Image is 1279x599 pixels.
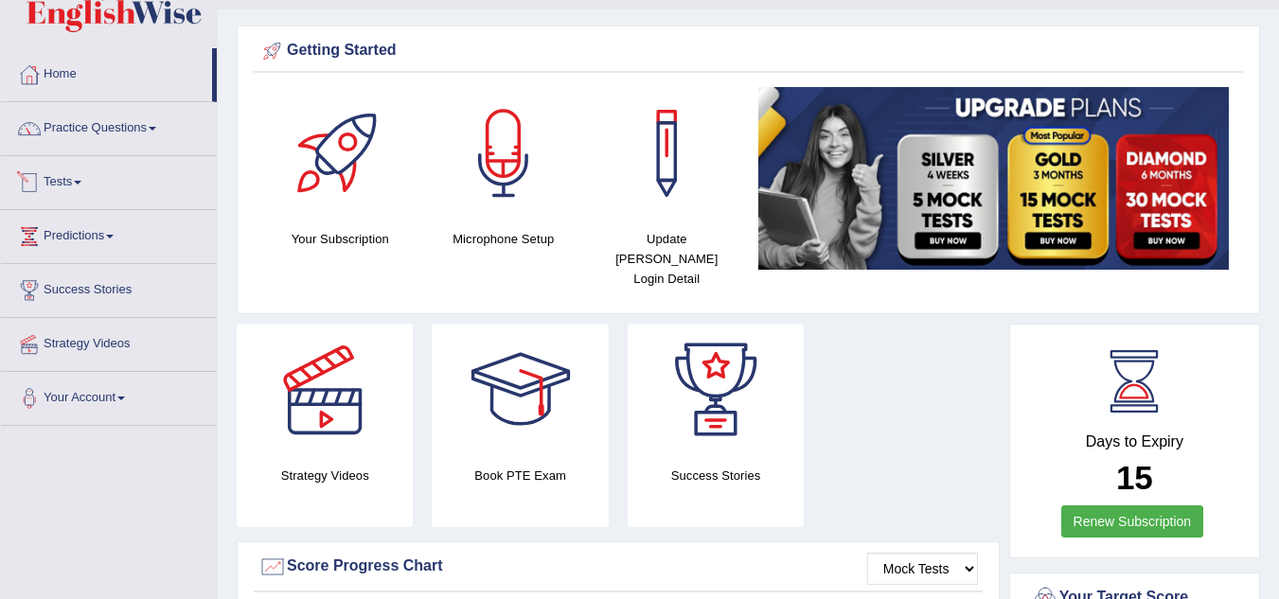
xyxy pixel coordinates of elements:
h4: Days to Expiry [1031,433,1238,450]
a: Renew Subscription [1061,505,1204,537]
h4: Update [PERSON_NAME] Login Detail [595,229,739,289]
div: Score Progress Chart [258,553,978,581]
h4: Strategy Videos [237,466,413,485]
a: Tests [1,156,217,203]
h4: Success Stories [628,466,804,485]
a: Your Account [1,372,217,419]
h4: Your Subscription [268,229,413,249]
h4: Microphone Setup [432,229,577,249]
img: small5.jpg [758,87,1230,270]
a: Home [1,48,212,96]
a: Strategy Videos [1,318,217,365]
b: 15 [1116,459,1153,496]
div: Getting Started [258,37,1238,65]
a: Success Stories [1,264,217,311]
a: Predictions [1,210,217,257]
h4: Book PTE Exam [432,466,608,485]
a: Practice Questions [1,102,217,150]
